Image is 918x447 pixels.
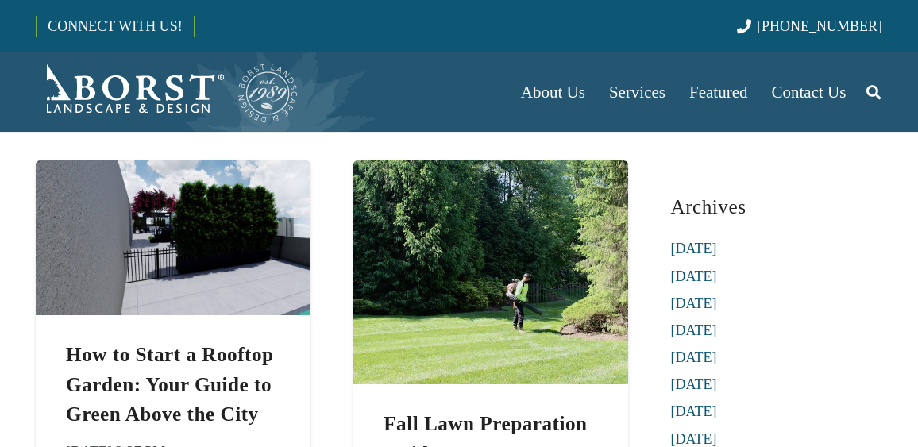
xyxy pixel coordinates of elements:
a: [DATE] [670,431,716,447]
img: 3D rendering of a rooftop garden with a low gate and hedges [36,160,310,315]
a: Services [597,52,677,132]
a: Fall Lawn Preparation Guide: How to Get Your Grass Ready for the Cooler Months [353,164,628,180]
a: [DATE] [670,322,716,338]
a: [DATE] [670,295,716,311]
span: About Us [521,83,585,102]
a: [DATE] [670,376,716,392]
a: Borst-Logo [36,60,299,124]
a: Search [858,72,889,112]
h3: Archives [670,189,882,225]
span: Services [609,83,665,102]
a: [DATE] [670,241,716,256]
span: Featured [689,83,747,102]
a: Featured [677,52,759,132]
a: CONNECT WITH US! [37,7,193,45]
a: [PHONE_NUMBER] [737,18,882,34]
span: Contact Us [772,83,847,102]
a: How to Start a Rooftop Garden: Your Guide to Green Above the City [66,344,274,426]
a: [DATE] [670,403,716,419]
span: [PHONE_NUMBER] [757,18,882,34]
a: Contact Us [760,52,858,132]
a: About Us [509,52,597,132]
a: [DATE] [670,349,716,365]
img: Borst crewman working with a leaf blower on a lush lawn to prepare the yard for the fall [353,160,628,384]
a: How to Start a Rooftop Garden: Your Guide to Green Above the City [36,164,310,180]
a: [DATE] [670,268,716,284]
